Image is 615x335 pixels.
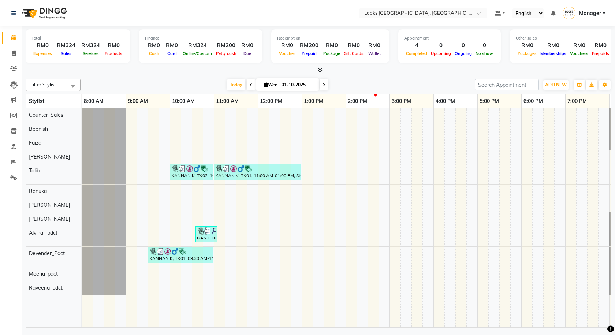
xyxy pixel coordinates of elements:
[242,51,253,56] span: Due
[300,51,318,56] span: Prepaid
[163,41,181,50] div: RM0
[453,41,474,50] div: 0
[196,227,216,241] div: NANTHINI NAGOORAN, TK03, 10:35 AM-11:05 AM, Eyebrows (RM10)
[429,41,453,50] div: 0
[145,35,256,41] div: Finance
[29,167,40,174] span: Talib
[258,96,284,107] a: 12:00 PM
[238,41,256,50] div: RM0
[563,7,575,19] img: Manager
[215,165,301,179] div: KANNAN K, TK01, 11:00 AM-01:00 PM, Stylist Hair Cut(M) (RM100),Stylist Hair Cut(M) (RM100),[PERSO...
[475,79,539,90] input: Search Appointment
[31,41,54,50] div: RM0
[297,41,321,50] div: RM200
[262,82,279,88] span: Wed
[404,35,495,41] div: Appointment
[214,96,241,107] a: 11:00 AM
[590,51,611,56] span: Prepaids
[19,3,69,23] img: logo
[366,51,383,56] span: Wallet
[227,79,245,90] span: Today
[568,51,590,56] span: Vouchers
[474,51,495,56] span: No show
[543,80,569,90] button: ADD NEW
[434,96,457,107] a: 4:00 PM
[214,41,238,50] div: RM200
[346,96,369,107] a: 2:00 PM
[568,41,590,50] div: RM0
[147,51,161,56] span: Cash
[453,51,474,56] span: Ongoing
[302,96,325,107] a: 1:00 PM
[54,41,78,50] div: RM324
[279,79,316,90] input: 2025-10-01
[590,41,611,50] div: RM0
[321,41,342,50] div: RM0
[579,10,601,17] span: Manager
[29,188,47,194] span: Renuka
[404,51,429,56] span: Completed
[404,41,429,50] div: 4
[538,41,568,50] div: RM0
[390,96,413,107] a: 3:00 PM
[214,51,238,56] span: Petty cash
[478,96,501,107] a: 5:00 PM
[516,51,538,56] span: Packages
[181,41,214,50] div: RM324
[545,82,567,88] span: ADD NEW
[103,51,124,56] span: Products
[59,51,73,56] span: Sales
[29,202,70,208] span: [PERSON_NAME]
[103,41,124,50] div: RM0
[522,96,545,107] a: 6:00 PM
[29,126,48,132] span: Beenish
[29,284,63,291] span: Raveena_pdct
[29,139,42,146] span: Faizal
[145,41,163,50] div: RM0
[81,51,101,56] span: Services
[516,41,538,50] div: RM0
[29,98,44,104] span: Stylist
[365,41,383,50] div: RM0
[29,250,65,257] span: Devender_Pdct
[31,35,124,41] div: Total
[342,51,365,56] span: Gift Cards
[342,41,365,50] div: RM0
[277,35,383,41] div: Redemption
[29,112,63,118] span: Counter_Sales
[126,96,150,107] a: 9:00 AM
[165,51,179,56] span: Card
[82,96,105,107] a: 8:00 AM
[277,51,297,56] span: Voucher
[29,216,70,222] span: [PERSON_NAME]
[171,165,213,179] div: KANNAN K, TK02, 10:00 AM-11:00 AM, Kersatase Fusion Scrub(F) (RM250)
[429,51,453,56] span: Upcoming
[30,82,56,88] span: Filter Stylist
[29,153,70,160] span: [PERSON_NAME]
[474,41,495,50] div: 0
[78,41,103,50] div: RM324
[29,271,58,277] span: Meenu_pdct
[538,51,568,56] span: Memberships
[277,41,297,50] div: RM0
[566,96,589,107] a: 7:00 PM
[181,51,214,56] span: Online/Custom
[149,248,213,262] div: KANNAN K, TK01, 09:30 AM-11:00 AM, Detan(M) (RM100),NaturLiv Detan Cleanup (RM1500)
[31,51,54,56] span: Expenses
[170,96,197,107] a: 10:00 AM
[29,230,57,236] span: Alvina_ pdct
[321,51,342,56] span: Package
